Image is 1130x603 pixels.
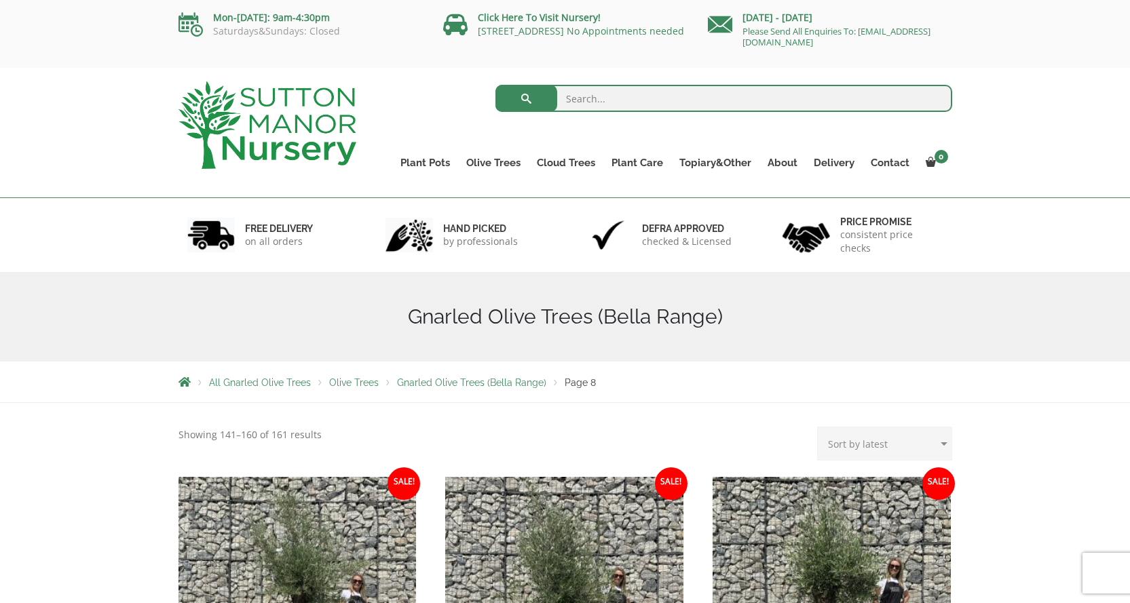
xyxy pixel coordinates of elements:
[642,222,732,235] h6: Defra approved
[783,214,830,256] img: 4.jpg
[178,81,356,169] img: logo
[840,228,943,255] p: consistent price checks
[178,427,322,443] p: Showing 141–160 of 161 results
[478,24,684,37] a: [STREET_ADDRESS] No Appointments needed
[443,235,518,248] p: by professionals
[806,153,863,172] a: Delivery
[178,305,952,329] h1: Gnarled Olive Trees (Bella Range)
[388,467,420,500] span: Sale!
[759,153,806,172] a: About
[443,222,518,235] h6: hand picked
[329,377,379,388] a: Olive Trees
[935,150,948,163] span: 0
[603,153,671,172] a: Plant Care
[742,25,930,48] a: Please Send All Enquiries To: [EMAIL_ADDRESS][DOMAIN_NAME]
[178,376,952,387] nav: Breadcrumbs
[392,153,458,172] a: Plant Pots
[245,222,313,235] h6: FREE DELIVERY
[245,235,313,248] p: on all orders
[922,467,955,500] span: Sale!
[863,153,918,172] a: Contact
[178,26,423,37] p: Saturdays&Sundays: Closed
[478,11,601,24] a: Click Here To Visit Nursery!
[385,218,433,252] img: 2.jpg
[495,85,952,112] input: Search...
[918,153,952,172] a: 0
[655,467,688,500] span: Sale!
[209,377,311,388] a: All Gnarled Olive Trees
[584,218,632,252] img: 3.jpg
[397,377,546,388] a: Gnarled Olive Trees (Bella Range)
[565,377,596,388] span: Page 8
[708,9,952,26] p: [DATE] - [DATE]
[458,153,529,172] a: Olive Trees
[840,216,943,228] h6: Price promise
[529,153,603,172] a: Cloud Trees
[178,9,423,26] p: Mon-[DATE]: 9am-4:30pm
[671,153,759,172] a: Topiary&Other
[817,427,952,461] select: Shop order
[642,235,732,248] p: checked & Licensed
[187,218,235,252] img: 1.jpg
